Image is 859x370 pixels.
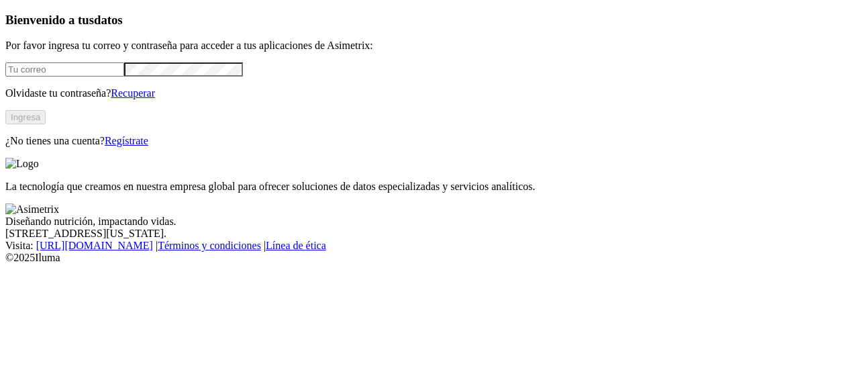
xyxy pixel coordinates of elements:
[5,228,854,240] div: [STREET_ADDRESS][US_STATE].
[36,240,153,251] a: [URL][DOMAIN_NAME]
[5,240,854,252] div: Visita : | |
[105,135,148,146] a: Regístrate
[111,87,155,99] a: Recuperar
[5,158,39,170] img: Logo
[5,110,46,124] button: Ingresa
[5,181,854,193] p: La tecnología que creamos en nuestra empresa global para ofrecer soluciones de datos especializad...
[5,252,854,264] div: © 2025 Iluma
[5,13,854,28] h3: Bienvenido a tus
[94,13,123,27] span: datos
[158,240,261,251] a: Términos y condiciones
[5,87,854,99] p: Olvidaste tu contraseña?
[5,62,124,77] input: Tu correo
[266,240,326,251] a: Línea de ética
[5,203,59,216] img: Asimetrix
[5,135,854,147] p: ¿No tienes una cuenta?
[5,216,854,228] div: Diseñando nutrición, impactando vidas.
[5,40,854,52] p: Por favor ingresa tu correo y contraseña para acceder a tus aplicaciones de Asimetrix:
